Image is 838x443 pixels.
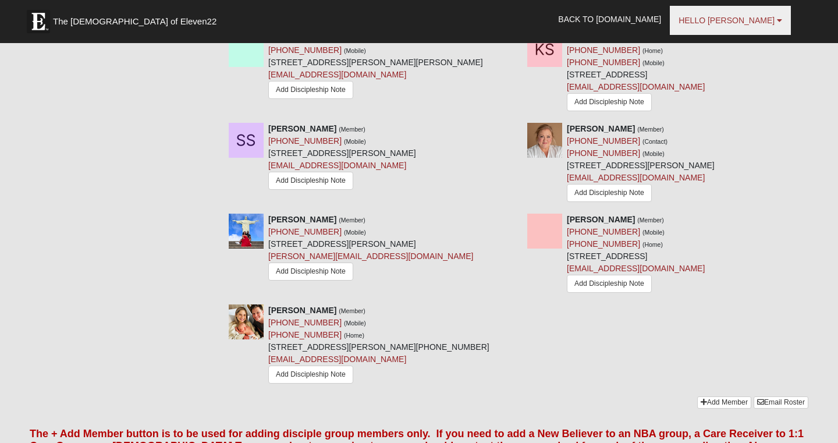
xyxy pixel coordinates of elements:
a: Add Discipleship Note [567,93,652,111]
a: [PHONE_NUMBER] [567,45,640,55]
a: [PHONE_NUMBER] [567,136,640,146]
a: [EMAIL_ADDRESS][DOMAIN_NAME] [567,173,705,182]
a: [PHONE_NUMBER] [567,58,640,67]
small: (Home) [642,241,663,248]
a: [PHONE_NUMBER] [567,227,640,236]
small: (Member) [637,126,664,133]
div: [STREET_ADDRESS][PERSON_NAME] [567,123,715,205]
div: [STREET_ADDRESS] [567,214,705,296]
small: (Mobile) [642,150,665,157]
small: (Member) [339,217,365,224]
a: Hello [PERSON_NAME] [670,6,791,35]
div: [STREET_ADDRESS][PERSON_NAME][PERSON_NAME] [268,32,483,104]
small: (Member) [339,126,365,133]
div: [STREET_ADDRESS] [567,32,705,114]
a: [EMAIL_ADDRESS][DOMAIN_NAME] [567,82,705,91]
a: [EMAIL_ADDRESS][DOMAIN_NAME] [268,70,406,79]
span: Hello [PERSON_NAME] [679,16,775,25]
a: Add Discipleship Note [268,263,353,281]
div: [STREET_ADDRESS][PERSON_NAME] [268,123,416,193]
a: Add Discipleship Note [567,184,652,202]
a: [EMAIL_ADDRESS][DOMAIN_NAME] [268,161,406,170]
a: [PHONE_NUMBER] [268,330,342,339]
strong: [PERSON_NAME] [567,215,635,224]
a: [PHONE_NUMBER] [268,227,342,236]
strong: [PERSON_NAME] [268,215,336,224]
img: Eleven22 logo [27,10,50,33]
a: Add Discipleship Note [567,275,652,293]
a: Add Member [697,396,751,409]
small: (Member) [637,217,664,224]
a: The [DEMOGRAPHIC_DATA] of Eleven22 [21,4,254,33]
small: (Mobile) [344,138,366,145]
strong: [PERSON_NAME] [268,306,336,315]
a: Back to [DOMAIN_NAME] [549,5,670,34]
a: [PHONE_NUMBER] [567,239,640,249]
a: Add Discipleship Note [268,366,353,384]
a: [EMAIL_ADDRESS][DOMAIN_NAME] [567,264,705,273]
a: [EMAIL_ADDRESS][DOMAIN_NAME] [268,355,406,364]
small: (Mobile) [344,320,366,327]
a: [PHONE_NUMBER] [567,148,640,158]
a: [PHONE_NUMBER] [268,136,342,146]
a: Email Roster [754,396,808,409]
small: (Mobile) [344,229,366,236]
strong: [PERSON_NAME] [268,124,336,133]
span: The [DEMOGRAPHIC_DATA] of Eleven22 [53,16,216,27]
small: (Home) [344,332,364,339]
a: [PERSON_NAME][EMAIL_ADDRESS][DOMAIN_NAME] [268,251,473,261]
small: (Contact) [642,138,667,145]
div: [STREET_ADDRESS][PERSON_NAME][PHONE_NUMBER] [268,304,489,388]
small: (Mobile) [642,59,665,66]
small: (Mobile) [344,47,366,54]
a: Add Discipleship Note [268,81,353,99]
small: (Home) [642,47,663,54]
div: [STREET_ADDRESS][PERSON_NAME] [268,214,473,285]
a: Add Discipleship Note [268,172,353,190]
small: (Mobile) [642,229,665,236]
strong: [PERSON_NAME] [567,124,635,133]
a: [PHONE_NUMBER] [268,45,342,55]
a: [PHONE_NUMBER] [268,318,342,327]
small: (Member) [339,307,365,314]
